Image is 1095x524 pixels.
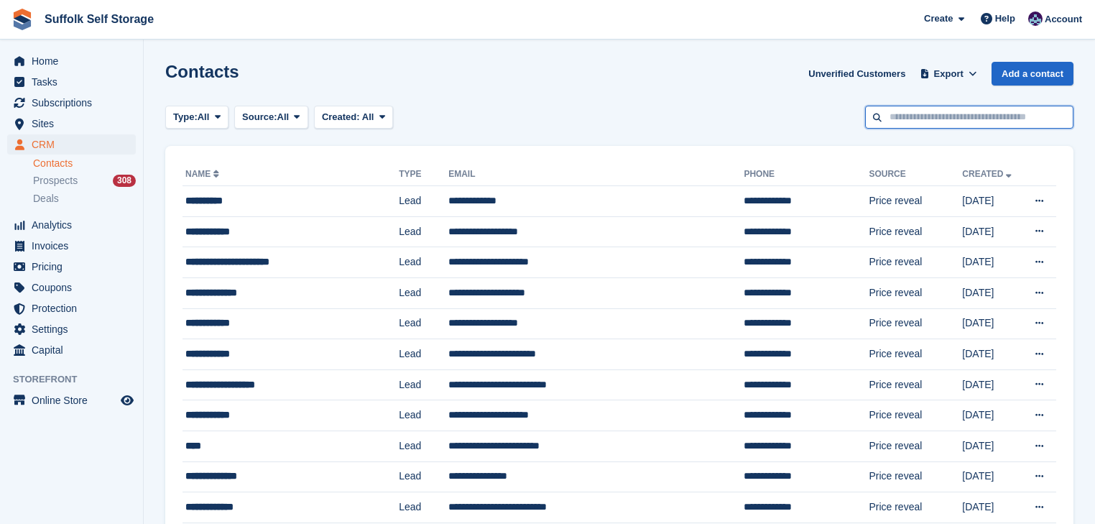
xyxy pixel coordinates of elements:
td: [DATE] [962,277,1022,308]
td: [DATE] [962,216,1022,247]
td: Price reveal [869,492,962,523]
td: Price reveal [869,400,962,431]
td: Price reveal [869,247,962,278]
a: menu [7,114,136,134]
a: Prospects 308 [33,173,136,188]
button: Created: All [314,106,393,129]
td: Lead [399,339,448,370]
td: [DATE] [962,247,1022,278]
td: Price reveal [869,186,962,217]
a: Add a contact [992,62,1073,86]
td: Lead [399,308,448,339]
td: Lead [399,400,448,431]
span: All [277,110,290,124]
a: Deals [33,191,136,206]
a: Contacts [33,157,136,170]
span: Coupons [32,277,118,298]
span: Subscriptions [32,93,118,113]
td: [DATE] [962,400,1022,431]
span: Export [934,67,964,81]
span: Created: [322,111,360,122]
a: menu [7,93,136,113]
td: Price reveal [869,216,962,247]
td: Lead [399,431,448,461]
th: Type [399,163,448,186]
span: Online Store [32,390,118,410]
span: Protection [32,298,118,318]
span: Tasks [32,72,118,92]
td: Price reveal [869,369,962,400]
td: Lead [399,186,448,217]
span: Sites [32,114,118,134]
span: Pricing [32,257,118,277]
td: [DATE] [962,308,1022,339]
th: Email [448,163,744,186]
td: Price reveal [869,277,962,308]
span: Help [995,12,1015,26]
span: Account [1045,12,1082,27]
span: All [198,110,210,124]
td: Price reveal [869,339,962,370]
td: Price reveal [869,308,962,339]
a: Suffolk Self Storage [39,7,160,31]
td: [DATE] [962,186,1022,217]
a: menu [7,72,136,92]
span: Capital [32,340,118,360]
span: Analytics [32,215,118,235]
img: William Notcutt [1028,12,1043,26]
span: Storefront [13,372,143,387]
button: Export [917,62,980,86]
button: Type: All [165,106,228,129]
h1: Contacts [165,62,239,81]
span: Settings [32,319,118,339]
a: menu [7,257,136,277]
th: Phone [744,163,869,186]
img: stora-icon-8386f47178a22dfd0bd8f6a31ec36ba5ce8667c1dd55bd0f319d3a0aa187defe.svg [11,9,33,30]
a: menu [7,51,136,71]
span: Source: [242,110,277,124]
a: Created [962,169,1015,179]
span: Type: [173,110,198,124]
td: Lead [399,277,448,308]
span: All [362,111,374,122]
td: [DATE] [962,461,1022,492]
a: Name [185,169,222,179]
a: Preview store [119,392,136,409]
td: Price reveal [869,431,962,461]
div: 308 [113,175,136,187]
a: menu [7,340,136,360]
a: menu [7,215,136,235]
button: Source: All [234,106,308,129]
td: Lead [399,216,448,247]
span: CRM [32,134,118,155]
a: menu [7,390,136,410]
span: Create [924,12,953,26]
span: Invoices [32,236,118,256]
td: Lead [399,369,448,400]
td: [DATE] [962,492,1022,523]
a: menu [7,236,136,256]
a: menu [7,134,136,155]
td: Price reveal [869,461,962,492]
td: [DATE] [962,369,1022,400]
a: Unverified Customers [803,62,911,86]
td: Lead [399,461,448,492]
a: menu [7,277,136,298]
a: menu [7,319,136,339]
td: Lead [399,492,448,523]
span: Prospects [33,174,78,188]
th: Source [869,163,962,186]
td: Lead [399,247,448,278]
span: Home [32,51,118,71]
td: [DATE] [962,431,1022,461]
span: Deals [33,192,59,206]
a: menu [7,298,136,318]
td: [DATE] [962,339,1022,370]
